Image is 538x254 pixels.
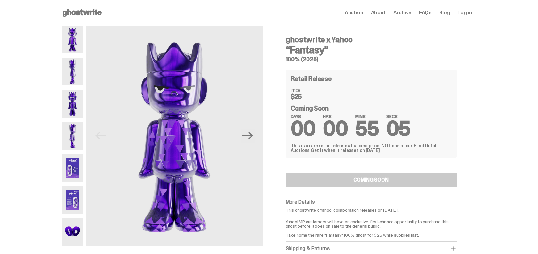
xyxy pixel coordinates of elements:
img: Yahoo-HG---4.png [62,122,84,150]
img: Yahoo-HG---1.png [62,26,84,53]
span: DAYS [291,114,315,119]
h5: 100% (2025) [286,56,457,62]
button: Next [241,129,255,143]
p: Yahoo! VIP customers will have an exclusive, first-chance opportunity to purchase this ghost befo... [286,215,457,237]
img: Yahoo-HG---1.png [86,26,262,246]
span: 05 [386,115,410,142]
a: FAQs [419,10,432,15]
p: This ghostwrite x Yahoo! collaboration releases on [DATE]. [286,208,457,212]
h4: ghostwrite x Yahoo [286,36,457,44]
span: SECS [386,114,410,119]
img: Yahoo-HG---7.png [62,218,84,246]
div: COMING SOON [353,177,388,183]
span: 55 [355,115,379,142]
span: HRS [323,114,348,119]
img: Yahoo-HG---3.png [62,90,84,117]
span: More Details [286,199,315,205]
div: This is a rare retail release at a fixed price, NOT one of our Blind Dutch Auctions. [291,143,451,152]
span: 00 [291,115,315,142]
img: Yahoo-HG---5.png [62,154,84,182]
img: Yahoo-HG---2.png [62,58,84,85]
a: Blog [439,10,450,15]
a: Log in [458,10,472,15]
a: Auction [345,10,363,15]
a: About [371,10,386,15]
div: Shipping & Returns [286,245,457,252]
span: 00 [323,115,348,142]
dt: Price [291,88,323,92]
span: Get it when it releases on [DATE] [311,147,380,153]
div: Coming Soon [291,105,451,136]
span: MINS [355,114,379,119]
h3: “Fantasy” [286,45,457,55]
a: Archive [393,10,411,15]
dd: $25 [291,94,323,100]
button: COMING SOON [286,173,457,187]
img: Yahoo-HG---6.png [62,186,84,214]
h4: Retail Release [291,76,332,82]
